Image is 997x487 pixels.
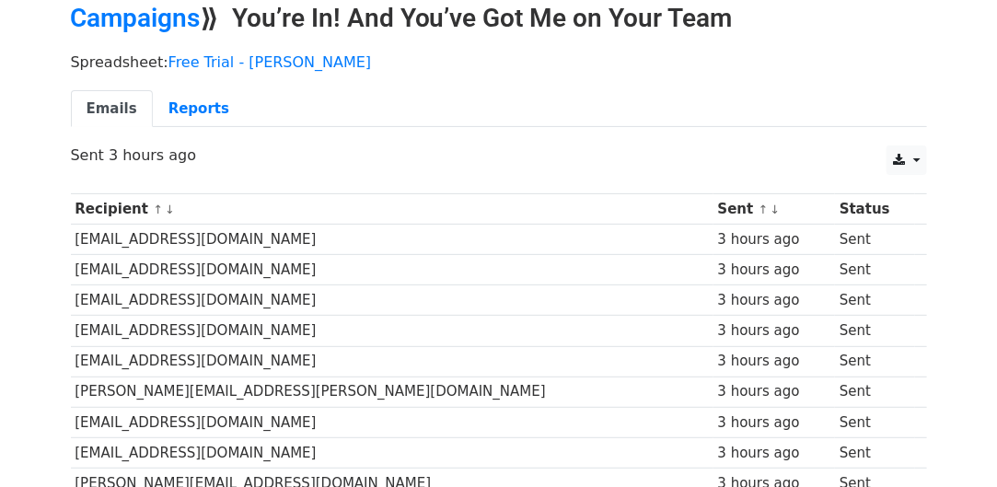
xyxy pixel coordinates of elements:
p: Spreadsheet: [71,52,927,72]
a: Reports [153,90,245,128]
div: 3 hours ago [718,381,831,402]
div: 3 hours ago [718,320,831,342]
a: Free Trial - [PERSON_NAME] [168,53,372,71]
td: [EMAIL_ADDRESS][DOMAIN_NAME] [71,316,713,346]
div: 3 hours ago [718,412,831,434]
th: Sent [713,194,835,225]
a: Emails [71,90,153,128]
td: [PERSON_NAME][EMAIL_ADDRESS][PERSON_NAME][DOMAIN_NAME] [71,377,713,407]
td: [EMAIL_ADDRESS][DOMAIN_NAME] [71,255,713,285]
td: [EMAIL_ADDRESS][DOMAIN_NAME] [71,407,713,437]
th: Status [835,194,914,225]
a: ↓ [770,203,780,216]
td: Sent [835,316,914,346]
div: 3 hours ago [718,443,831,464]
th: Recipient [71,194,713,225]
td: Sent [835,225,914,255]
a: ↓ [165,203,175,216]
a: ↑ [759,203,769,216]
td: Sent [835,407,914,437]
a: Campaigns [71,3,201,33]
div: 3 hours ago [718,260,831,281]
td: Sent [835,255,914,285]
td: [EMAIL_ADDRESS][DOMAIN_NAME] [71,225,713,255]
td: Sent [835,285,914,316]
div: 3 hours ago [718,351,831,372]
td: [EMAIL_ADDRESS][DOMAIN_NAME] [71,437,713,468]
td: Sent [835,377,914,407]
td: [EMAIL_ADDRESS][DOMAIN_NAME] [71,285,713,316]
a: ↑ [153,203,163,216]
iframe: Chat Widget [905,399,997,487]
td: Sent [835,437,914,468]
div: 3 hours ago [718,290,831,311]
td: [EMAIL_ADDRESS][DOMAIN_NAME] [71,346,713,377]
div: 3 hours ago [718,229,831,250]
h2: ⟫ You’re In! And You’ve Got Me on Your Team [71,3,927,34]
p: Sent 3 hours ago [71,145,927,165]
td: Sent [835,346,914,377]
